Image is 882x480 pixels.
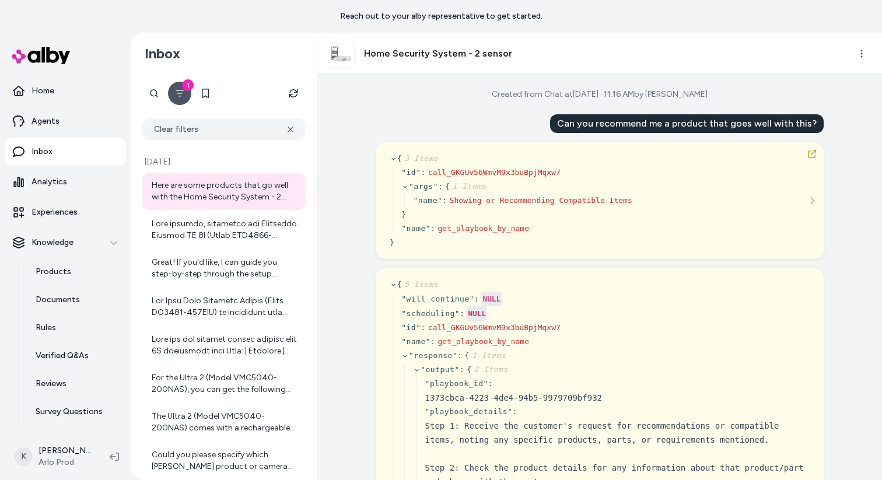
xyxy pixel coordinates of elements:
p: [PERSON_NAME] [38,445,91,457]
span: 2 Items [471,365,508,374]
div: NULL [467,306,487,321]
div: : [438,181,443,192]
span: 1 Items [450,182,487,191]
a: Lor Ipsu Dolo Sitametc Adipis (Elits DO3481-457EIU) te incididunt utla etdolor magnaaliqu enimadm... [142,288,305,325]
a: For the Ultra 2 (Model VMC5040-200NAS), you can get the following compatible housings: - [Camera ... [142,365,305,402]
button: See more [805,194,819,208]
p: Survey Questions [36,406,103,418]
a: Here are some products that go well with the Home Security System - 2 sensor (Model SS1201-100NAS... [142,173,305,210]
a: Documents [24,286,126,314]
span: " id " [401,323,421,332]
button: Filter [168,82,191,105]
span: 5 Items [402,280,438,289]
span: { [397,154,439,163]
div: : [488,378,493,390]
p: Inbox [32,146,52,157]
span: { [397,280,439,289]
span: " name " [413,196,442,205]
a: Lore ipsumdo, sitametco adi Elitseddo Eiusmod TE 8I (Utlab ETD4866-304MAG) ali eni adminim, ven q... [142,211,305,248]
div: : [457,350,462,362]
h2: Inbox [145,45,180,62]
p: Experiences [32,206,78,218]
a: Could you please specify which [PERSON_NAME] product or camera model you are referring to when yo... [142,442,305,479]
button: K[PERSON_NAME]Arlo Prod [7,438,100,475]
p: [DATE] [142,156,305,168]
span: { [465,351,506,360]
span: " name " [401,337,430,346]
a: Verified Q&As [24,342,126,370]
span: " will_continue " [401,295,474,303]
div: 1373cbca-4223-4de4-94b5-9979709bf932 [425,391,810,405]
div: For the Ultra 2 (Model VMC5040-200NAS), you can get the following compatible housings: - [Camera ... [152,372,298,395]
button: Clear filters [142,119,305,140]
img: security-system-2sensors-keypad-cellphone-w.png [327,40,354,67]
a: Great! If you'd like, I can guide you step-by-step through the setup process for your [PERSON_NAM... [142,250,305,287]
a: Inbox [5,138,126,166]
button: Refresh [282,82,305,105]
span: call_GKGUv56WmvM9x3buBpjMqxw7 [428,323,561,332]
span: " output " [421,365,460,374]
p: Reach out to your alby representative to get started. [340,10,542,22]
span: Arlo Prod [38,457,91,468]
img: alby Logo [12,47,70,64]
div: Here are some products that go well with the Home Security System - 2 sensor (Model SS1201-100NAS... [152,180,298,203]
p: Verified Q&As [36,350,89,362]
div: Can you recommend me a product that goes well with this? [550,114,824,133]
div: Lore ips dol sitamet consec adipisc elit 6S doeiusmodt inci Utla: | Etdolore | Magnaaliqu | Enima... [152,334,298,357]
a: Products [24,258,126,286]
p: Home [32,85,54,97]
span: " args " [409,182,438,191]
p: Agents [32,115,60,127]
span: } [401,210,406,219]
p: Knowledge [32,237,73,248]
a: Agents [5,107,126,135]
a: Reviews [24,370,126,398]
a: Analytics [5,168,126,196]
a: Lore ips dol sitamet consec adipisc elit 6S doeiusmodt inci Utla: | Etdolore | Magnaaliqu | Enima... [142,327,305,364]
div: : [442,195,447,206]
span: { [467,365,508,374]
div: The Ultra 2 (Model VMC5040-200NAS) comes with a rechargeable battery included in the package. The... [152,411,298,434]
span: } [390,238,394,247]
div: : [512,406,517,418]
a: The Ultra 2 (Model VMC5040-200NAS) comes with a rechargeable battery included in the package. The... [142,404,305,441]
div: : [430,223,435,234]
div: 1 [182,79,194,91]
p: Rules [36,322,56,334]
span: call_GKGUv56WmvM9x3buBpjMqxw7 [428,168,561,177]
button: Knowledge [5,229,126,257]
div: : [421,167,426,178]
span: 3 Items [402,154,438,163]
span: " name " [401,224,430,233]
a: Experiences [5,198,126,226]
span: 1 Items [470,351,506,360]
div: Lor Ipsu Dolo Sitametc Adipis (Elits DO3481-457EIU) te incididunt utla etdolor magnaaliqu enimadm... [152,295,298,318]
span: get_playbook_by_name [437,224,529,233]
span: " id " [401,168,421,177]
a: Home [5,77,126,105]
span: K [14,447,33,466]
span: " response " [409,351,457,360]
p: Documents [36,294,80,306]
p: Reviews [36,378,66,390]
div: : [474,293,479,305]
span: " scheduling " [401,309,460,318]
p: Products [36,266,71,278]
p: Analytics [32,176,67,188]
div: : [460,364,464,376]
div: Created from Chat at [DATE] · 11:16 AM by [PERSON_NAME] [492,89,708,100]
a: Rules [24,314,126,342]
div: : [421,322,426,334]
div: Lore ipsumdo, sitametco adi Elitseddo Eiusmod TE 8I (Utlab ETD4866-304MAG) ali eni adminim, ven q... [152,218,298,241]
a: Survey Questions [24,398,126,426]
div: NULL [481,292,502,306]
div: : [460,308,464,320]
span: " playbook_id " [425,379,488,388]
span: get_playbook_by_name [437,337,529,346]
div: Great! If you'd like, I can guide you step-by-step through the setup process for your [PERSON_NAM... [152,257,298,280]
h3: Home Security System - 2 sensor [364,47,512,61]
div: Could you please specify which [PERSON_NAME] product or camera model you are referring to when yo... [152,449,298,472]
div: : [430,336,435,348]
span: { [445,182,487,191]
span: Showing or Recommending Compatible Items [450,196,632,205]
